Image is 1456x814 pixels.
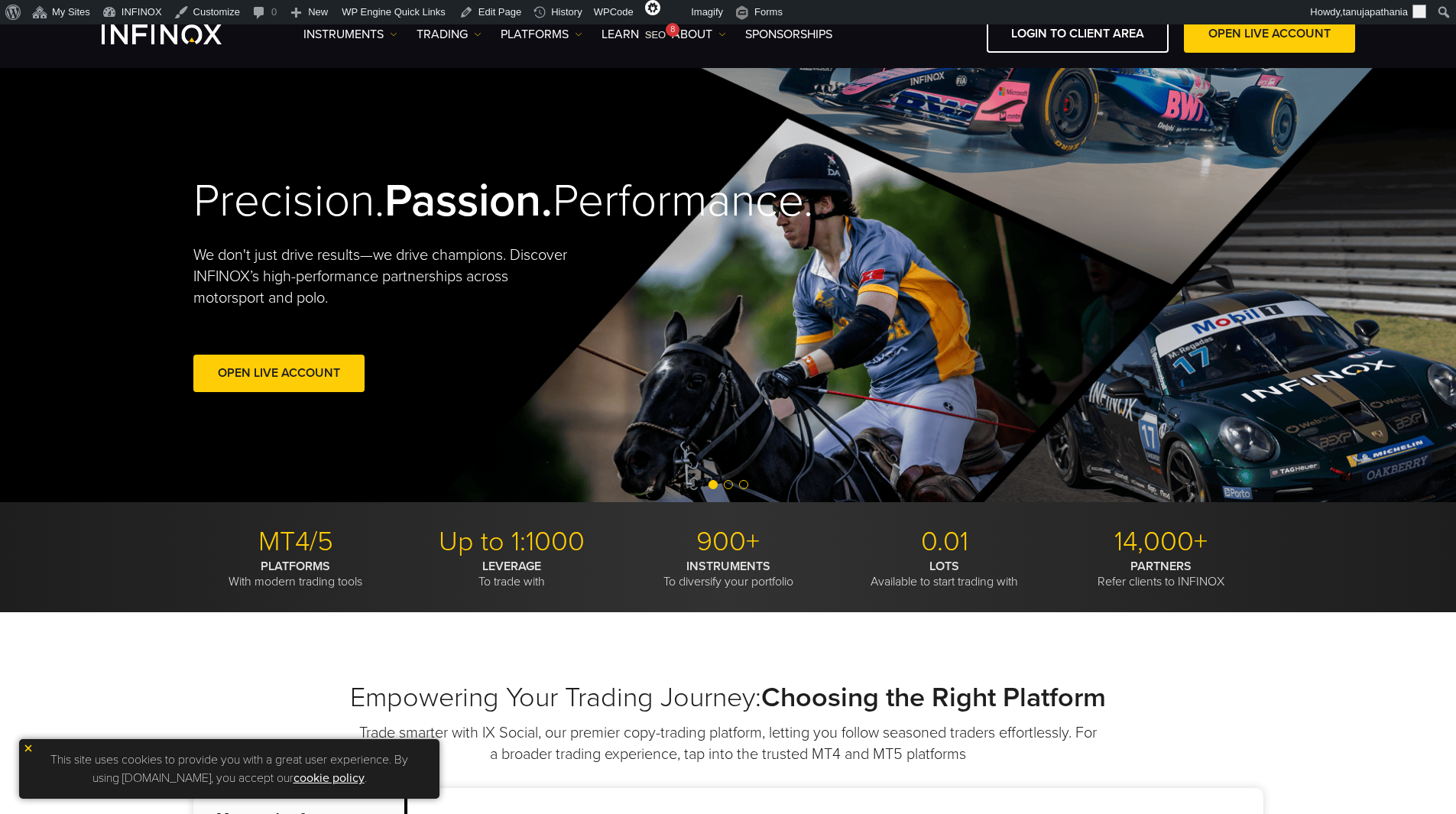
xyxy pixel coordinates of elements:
[842,525,1047,559] p: 0.01
[626,559,831,589] p: To diversify your portfolio
[745,25,832,44] a: SPONSORSHIPS
[384,174,553,229] strong: Passion.
[1130,559,1192,574] strong: PARTNERS
[761,681,1106,714] strong: Choosing the Right Platform
[293,770,365,786] a: cookie policy
[410,559,615,589] p: To trade with
[501,25,582,44] a: PLATFORMS
[410,525,615,559] p: Up to 1:1000
[193,559,398,589] p: With modern trading tools
[666,23,679,37] div: 8
[602,25,653,44] a: Learn
[482,559,541,574] strong: LEVERAGE
[303,25,397,44] a: Instruments
[987,15,1169,53] a: LOGIN TO CLIENT AREA
[724,480,733,489] span: Go to slide 2
[193,245,579,309] p: We don't just drive results—we drive champions. Discover INFINOX’s high-performance partnerships ...
[193,355,365,392] a: Open Live Account
[193,525,398,559] p: MT4/5
[739,480,748,489] span: Go to slide 3
[709,480,718,489] span: Go to slide 1
[842,559,1047,589] p: Available to start trading with
[645,29,666,41] span: SEO
[929,559,959,574] strong: LOTS
[686,559,770,574] strong: INSTRUMENTS
[626,525,831,559] p: 900+
[27,747,432,791] p: This site uses cookies to provide you with a great user experience. By using [DOMAIN_NAME], you a...
[261,559,330,574] strong: PLATFORMS
[1059,559,1263,589] p: Refer clients to INFINOX
[1059,525,1263,559] p: 14,000+
[1184,15,1355,53] a: OPEN LIVE ACCOUNT
[102,24,258,44] a: INFINOX Logo
[23,743,34,754] img: yellow close icon
[358,722,1099,765] p: Trade smarter with IX Social, our premier copy-trading platform, letting you follow seasoned trad...
[1343,6,1408,18] span: tanujapathania
[193,681,1263,715] h2: Empowering Your Trading Journey:
[672,25,726,44] a: ABOUT
[193,174,675,229] h2: Precision. Performance.
[417,25,482,44] a: TRADING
